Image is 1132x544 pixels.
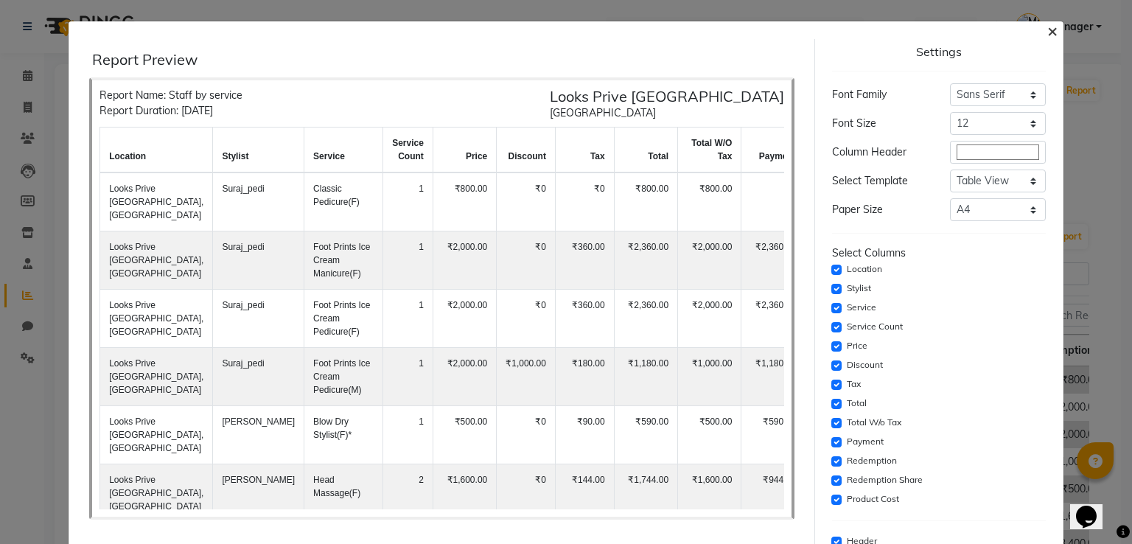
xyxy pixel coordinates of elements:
[847,282,871,295] label: Stylist
[555,464,614,523] td: ₹144.00
[213,231,304,290] td: Suraj_pedi
[678,348,741,406] td: ₹1,000.00
[832,245,1046,261] div: Select Columns
[100,464,213,523] td: Looks Prive [GEOGRAPHIC_DATA], [GEOGRAPHIC_DATA]
[741,128,805,173] th: payment
[847,454,897,467] label: Redemption
[497,172,556,231] td: ₹0
[555,172,614,231] td: ₹0
[614,406,677,464] td: ₹590.00
[100,172,213,231] td: Looks Prive [GEOGRAPHIC_DATA], [GEOGRAPHIC_DATA]
[304,172,383,231] td: Classic Pedicure(F)
[213,172,304,231] td: Suraj_pedi
[821,173,939,189] div: Select Template
[213,406,304,464] td: [PERSON_NAME]
[741,406,805,464] td: ₹590.00
[383,348,433,406] td: 1
[433,231,496,290] td: ₹2,000.00
[304,290,383,348] td: Foot Prints Ice Cream Pedicure(F)
[847,492,899,506] label: Product Cost
[100,348,213,406] td: Looks Prive [GEOGRAPHIC_DATA], [GEOGRAPHIC_DATA]
[213,464,304,523] td: [PERSON_NAME]
[1035,10,1069,51] button: Close
[213,290,304,348] td: Suraj_pedi
[383,464,433,523] td: 2
[304,128,383,173] th: service
[821,116,939,131] div: Font Size
[741,172,805,231] td: ₹0
[678,290,741,348] td: ₹2,000.00
[100,231,213,290] td: Looks Prive [GEOGRAPHIC_DATA], [GEOGRAPHIC_DATA]
[847,262,882,276] label: Location
[304,348,383,406] td: Foot Prints Ice Cream Pedicure(M)
[614,348,677,406] td: ₹1,180.00
[847,320,903,333] label: Service Count
[555,128,614,173] th: tax
[99,88,242,103] div: Report Name: Staff by service
[497,406,556,464] td: ₹0
[614,290,677,348] td: ₹2,360.00
[433,128,496,173] th: price
[847,435,884,448] label: Payment
[99,103,242,119] div: Report Duration: [DATE]
[614,128,677,173] th: total
[497,464,556,523] td: ₹0
[497,128,556,173] th: discount
[678,172,741,231] td: ₹800.00
[100,290,213,348] td: Looks Prive [GEOGRAPHIC_DATA], [GEOGRAPHIC_DATA]
[433,464,496,523] td: ₹1,600.00
[433,406,496,464] td: ₹500.00
[304,464,383,523] td: Head Massage(F)
[741,464,805,523] td: ₹944.00
[847,416,901,429] label: Total W/o Tax
[821,202,939,217] div: Paper Size
[100,128,213,173] th: Location
[550,88,784,105] h5: Looks Prive [GEOGRAPHIC_DATA]
[555,406,614,464] td: ₹90.00
[383,231,433,290] td: 1
[433,348,496,406] td: ₹2,000.00
[678,464,741,523] td: ₹1,600.00
[497,348,556,406] td: ₹1,000.00
[383,128,433,173] th: service count
[832,45,1046,59] div: Settings
[383,290,433,348] td: 1
[847,377,861,391] label: Tax
[847,358,883,372] label: Discount
[555,348,614,406] td: ₹180.00
[614,172,677,231] td: ₹800.00
[614,464,677,523] td: ₹1,744.00
[847,397,867,410] label: Total
[383,172,433,231] td: 1
[821,144,939,160] div: Column Header
[555,290,614,348] td: ₹360.00
[678,231,741,290] td: ₹2,000.00
[678,128,741,173] th: total w/o tax
[678,406,741,464] td: ₹500.00
[213,128,304,173] th: stylist
[433,172,496,231] td: ₹800.00
[614,231,677,290] td: ₹2,360.00
[821,87,939,102] div: Font Family
[433,290,496,348] td: ₹2,000.00
[92,51,803,69] div: Report Preview
[100,406,213,464] td: Looks Prive [GEOGRAPHIC_DATA], [GEOGRAPHIC_DATA]
[741,231,805,290] td: ₹2,360.00
[847,339,867,352] label: Price
[213,348,304,406] td: Suraj_pedi
[555,231,614,290] td: ₹360.00
[550,105,784,121] div: [GEOGRAPHIC_DATA]
[741,290,805,348] td: ₹2,360.00
[1070,485,1117,529] iframe: chat widget
[741,348,805,406] td: ₹1,180.00
[847,301,876,314] label: Service
[497,290,556,348] td: ₹0
[383,406,433,464] td: 1
[497,231,556,290] td: ₹0
[304,231,383,290] td: Foot Prints Ice Cream Manicure(F)
[304,406,383,464] td: Blow Dry Stylist(F)*
[847,473,923,487] label: Redemption Share
[1047,19,1058,41] span: ×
